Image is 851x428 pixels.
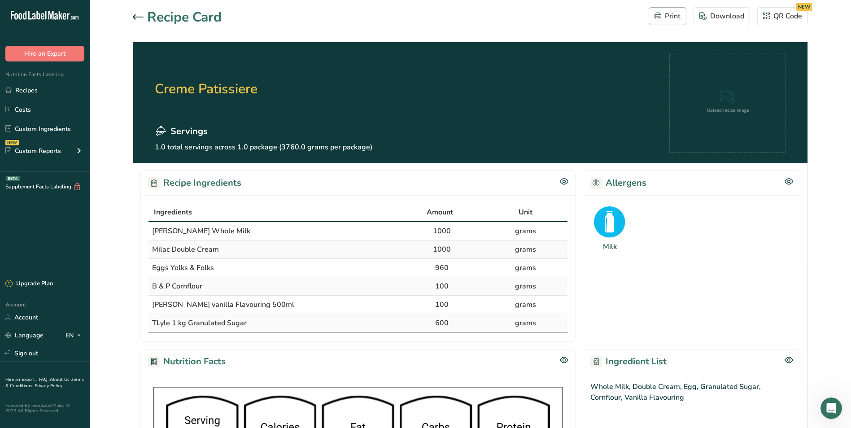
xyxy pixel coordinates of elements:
h2: Recipe Ingredients [148,176,241,190]
div: Print [655,11,681,22]
td: grams [484,296,567,314]
div: EN [65,330,84,341]
div: NEW [796,3,812,11]
button: Hire an Expert [5,46,84,61]
h1: Recipe Card [147,7,222,27]
td: 600 [400,314,484,332]
span: Eggs Yolks & Folks [152,263,214,273]
div: Upload recipe image [707,107,749,114]
td: 1000 [400,240,484,259]
div: Whole Milk, Double Cream, Egg, Granulated Sugar, Cornflour, Vanilla Flavouring [583,374,800,412]
span: Amount [427,207,453,218]
span: TLyle 1 kg Granulated Sugar [152,318,247,328]
span: Servings [170,125,208,138]
td: grams [484,259,567,277]
span: Milac Double Cream [152,245,219,254]
div: Custom Reports [5,146,61,156]
div: Powered By FoodLabelMaker © 2025 All Rights Reserved [5,403,84,414]
h2: Nutrition Facts [148,355,226,368]
div: QR Code [763,11,802,22]
span: [PERSON_NAME] Whole Milk [152,226,250,236]
td: grams [484,314,567,332]
button: Download [694,7,750,25]
iframe: Intercom live chat [820,397,842,419]
a: Hire an Expert . [5,376,37,383]
td: 1000 [400,222,484,240]
span: Unit [519,207,532,218]
h2: Ingredient List [590,355,667,368]
a: FAQ . [39,376,50,383]
td: 100 [400,296,484,314]
a: About Us . [50,376,71,383]
td: 960 [400,259,484,277]
h2: Allergens [590,176,646,190]
h2: Creme Patissiere [155,53,372,125]
div: BETA [6,176,20,181]
a: Terms & Conditions . [5,376,84,389]
div: NEW [5,140,19,145]
a: Language [5,328,44,343]
span: [PERSON_NAME] vanilla Flavouring 500ml [152,300,294,310]
td: grams [484,240,567,259]
div: Milk [603,241,617,252]
img: Milk [594,206,625,238]
td: 100 [400,277,484,296]
button: Print [649,7,686,25]
td: grams [484,277,567,296]
span: B & P Cornflour [152,281,202,291]
p: 1.0 total servings across 1.0 package (3760.0 grams per package) [155,142,372,153]
div: Upgrade Plan [5,280,53,288]
td: grams [484,222,567,240]
button: QR Code NEW [757,7,808,25]
div: Download [699,11,744,22]
span: Ingredients [154,207,192,218]
a: Privacy Policy [35,383,62,389]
